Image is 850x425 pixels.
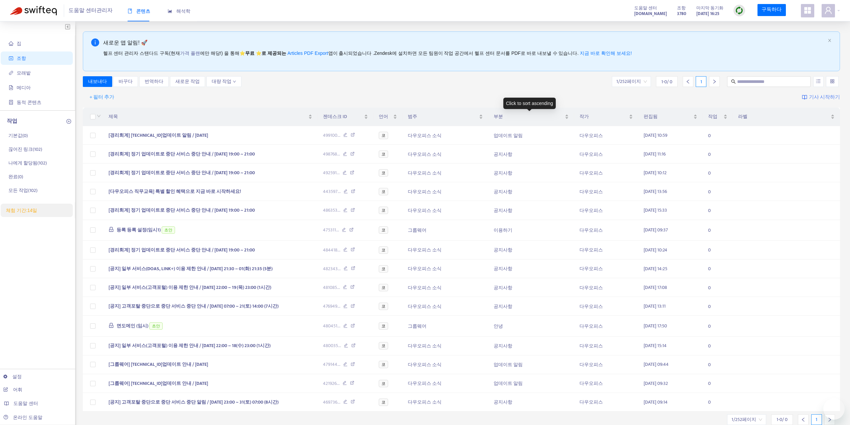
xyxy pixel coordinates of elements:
font: / [667,78,669,86]
font: 부분 [494,113,503,120]
a: [DOMAIN_NAME] [634,10,667,17]
font: 코 [381,381,385,386]
font: 코 [381,171,385,175]
font: 작업 [708,113,717,120]
font: 0 [708,265,711,273]
th: 부분 [488,108,574,126]
font: 구독하다 [761,5,782,14]
font: 공지사항 [494,169,512,177]
font: 476949 [323,302,337,310]
font: 무료 ⭐️로 제공되는 [245,50,286,56]
font: 초안 [152,324,160,328]
button: 바꾸다 [113,76,138,87]
font: [경리회계] [TECHNICAL_ID]업데이트 알림 / [DATE] [109,131,208,139]
font: 다우오피스 [579,188,603,195]
font: ... [337,380,340,387]
font: 코 [381,267,385,271]
font: [DATE] 09:14 [644,398,668,406]
font: 1 [700,78,702,86]
font: 다우오피스 소식 [408,265,442,273]
font: [공지] 일부 서비스(DOAS, LINK+) 이용 제한 안내 / [DATE] 21:30 ~ 01(화) 21:35 (5분) [109,265,273,273]
font: ) [45,159,47,167]
img: 이미지 링크 [802,95,807,100]
img: sync.dc5367851b00ba804db3.png [735,6,743,15]
a: 구독하다 [757,4,786,16]
font: 끊어진 링크 [8,145,33,153]
span: 잠그다 [109,323,114,328]
th: 작가 [574,108,639,126]
font: [경리회계] 정기 업데이트로 중단 서비스 중단 안내 / [DATE] 19:00 ~ 21:00 [109,169,255,177]
th: 언어 [373,108,402,126]
font: 다우오피스 [579,380,603,387]
font: 486353 [323,206,337,214]
button: 순서 없는 목록 [813,76,824,87]
font: 3780 [677,10,686,17]
font: 헬프 센터 관리자 스탠다드 구독(현재 [103,50,180,56]
font: [DATE] 10:12 [644,169,667,177]
font: 공지사항 [494,302,512,310]
font: ... [337,246,340,254]
font: 코 [381,324,385,328]
span: 아래에 [97,114,101,118]
font: [그룹웨어] [TECHNICAL_ID]업데이트 안내 / [DATE] [109,380,208,387]
th: 라벨 [733,108,840,126]
font: 다우오피스 [579,361,603,368]
span: 책 [128,9,132,13]
font: 다우오피스 소식 [408,150,442,158]
font: [공지] 일부 서비스(고객포털) 이용 제한 안내 / [DATE] 22:00 ~ 19(목) 23:00 (1시간) [109,284,271,291]
font: 메디아 [17,85,31,90]
button: 새로운 작업 [170,76,205,87]
font: ... [337,206,340,214]
span: 파일 이미지 [9,85,13,90]
font: [경리회계] 정기 업데이트로 중단 서비스 중단 안내 / [DATE] 19:00 ~ 21:00 [109,246,255,254]
font: [DATE] 09:32 [644,380,668,387]
span: 아래에 [233,80,236,83]
font: 480035 [323,342,338,349]
font: 앱이 출시되었습니다 . [328,50,374,56]
font: 0 [708,246,711,254]
span: 찾다 [731,79,736,84]
font: 다우오피스 [579,265,603,273]
font: ( [33,145,34,153]
font: 다우오피스 [579,207,603,214]
font: 업데이트 알림 [494,361,523,368]
font: ... [337,302,340,310]
font: 다우오피스 소식 [408,131,442,139]
font: [DATE] 11:16 [644,150,666,158]
font: 새로운 앱 알림! 🚀 [103,40,148,45]
font: 모든 작업 [8,187,28,194]
font: 관리자 [97,6,113,15]
font: 편집됨 [644,113,658,120]
font: 1 [777,416,778,423]
font: 1 [661,78,663,86]
font: - [778,416,780,423]
font: 다우오피스 소식 [408,302,442,310]
font: 체험 기간: [6,208,27,213]
font: 업데이트 알림 [494,380,523,387]
font: 공지사항 [494,207,512,214]
font: ( [22,132,24,139]
font: 0 [708,302,711,310]
span: 왼쪽 [686,79,690,84]
font: 0 [19,173,22,181]
th: 범주 [402,108,488,126]
font: [DATE] 15:14 [644,342,667,349]
font: 다우오피스 소식 [408,169,442,177]
font: ... [337,284,340,291]
font: ... [337,322,340,330]
font: 도움말 센터 [634,4,657,12]
font: Articles PDF Export [287,50,328,56]
font: 102 [29,187,36,194]
img: 스위프트이크 [10,6,57,15]
font: 484418 [323,246,337,254]
font: 새로운 작업 [175,78,200,85]
span: 사용자 [824,6,832,14]
font: 코 [381,304,385,309]
font: ... [336,226,339,234]
font: [DATE] 13:11 [644,302,666,310]
font: 코 [381,189,385,194]
font: 498768 [323,150,337,158]
font: 마지막 동기화 [696,4,723,12]
span: 앱스토어 [804,6,812,14]
span: 잠그다 [109,227,114,232]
